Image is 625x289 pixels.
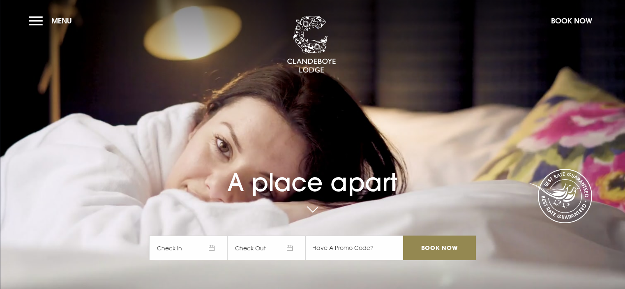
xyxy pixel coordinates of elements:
[29,12,76,30] button: Menu
[149,236,227,260] span: Check In
[149,150,475,197] h1: A place apart
[305,236,403,260] input: Have A Promo Code?
[287,16,336,74] img: Clandeboye Lodge
[547,12,596,30] button: Book Now
[227,236,305,260] span: Check Out
[51,16,72,25] span: Menu
[403,236,475,260] input: Book Now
